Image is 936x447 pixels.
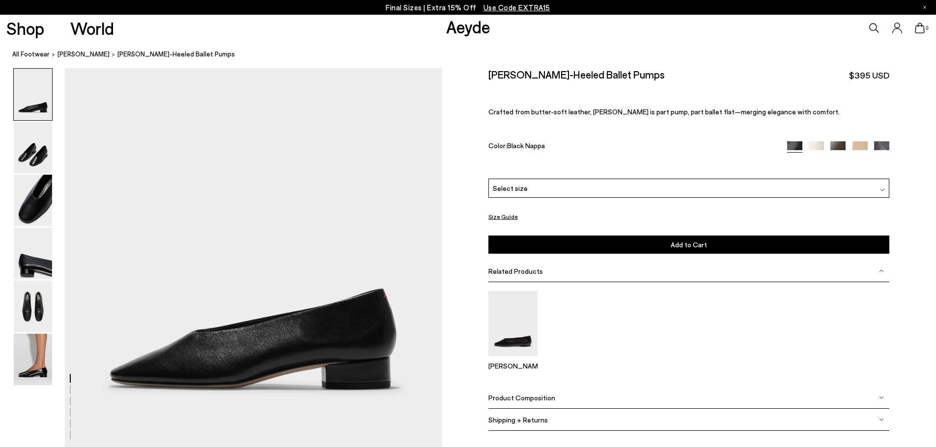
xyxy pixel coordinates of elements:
span: Select size [493,183,528,193]
span: Navigate to /collections/ss25-final-sizes [483,3,550,12]
button: Add to Cart [488,236,889,254]
span: Related Products [488,267,543,275]
a: [PERSON_NAME] [57,49,110,59]
a: Aeyde [446,16,490,37]
nav: breadcrumb [12,41,936,68]
img: Delia Low-Heeled Ballet Pumps - Image 2 [14,122,52,173]
span: [PERSON_NAME] [57,50,110,58]
span: 0 [925,26,930,31]
span: Add to Cart [671,240,707,249]
a: World [70,20,114,37]
a: All Footwear [12,49,50,59]
img: Delia Low-Heeled Ballet Pumps - Image 6 [14,334,52,385]
span: $395 USD [849,69,889,81]
img: svg%3E [879,395,884,400]
h2: [PERSON_NAME]-Heeled Ballet Pumps [488,68,665,80]
img: Delia Low-Heeled Ballet Pumps - Image 3 [14,175,52,226]
img: Kirsten Ballet Flats [488,291,538,356]
a: 0 [915,23,925,33]
span: Black Nappa [507,141,545,150]
img: svg%3E [879,417,884,422]
span: Crafted from butter-soft leather, [PERSON_NAME] is part pump, part ballet flat—merging elegance w... [488,107,840,116]
p: [PERSON_NAME] [488,362,538,370]
a: Kirsten Ballet Flats [PERSON_NAME] [488,349,538,370]
img: Delia Low-Heeled Ballet Pumps - Image 4 [14,228,52,279]
p: Final Sizes | Extra 15% Off [386,1,550,14]
img: Delia Low-Heeled Ballet Pumps - Image 1 [14,69,52,120]
span: Shipping + Returns [488,416,548,424]
img: svg%3E [879,268,884,273]
img: Delia Low-Heeled Ballet Pumps - Image 5 [14,281,52,332]
a: Shop [6,20,44,37]
button: Size Guide [488,210,518,223]
img: svg%3E [880,187,885,192]
span: [PERSON_NAME]-Heeled Ballet Pumps [117,49,235,59]
span: Product Composition [488,394,555,402]
div: Color: [488,141,774,153]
